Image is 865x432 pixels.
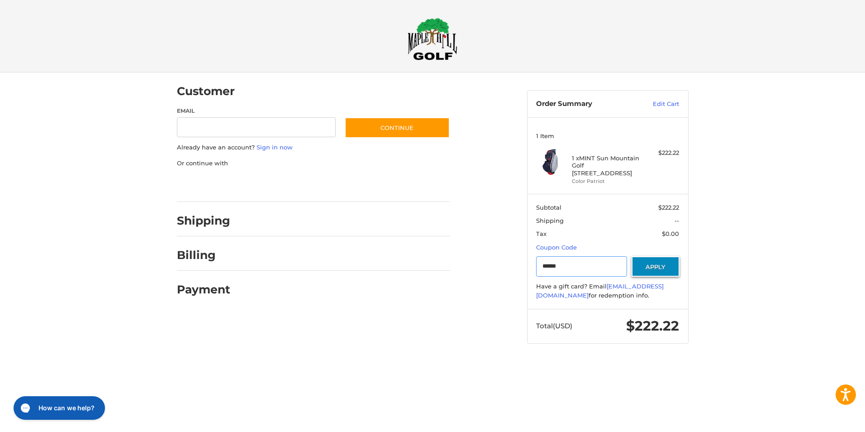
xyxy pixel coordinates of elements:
[327,177,395,193] iframe: PayPal-venmo
[251,177,318,193] iframe: PayPal-paylater
[177,214,230,228] h2: Shipping
[174,177,242,193] iframe: PayPal-paypal
[536,100,633,109] h3: Order Summary
[177,159,450,168] p: Or continue with
[662,230,679,237] span: $0.00
[536,256,627,277] input: Gift Certificate or Coupon Code
[408,18,457,60] img: Maple Hill Golf
[536,132,679,139] h3: 1 Item
[345,117,450,138] button: Continue
[536,282,679,300] div: Have a gift card? Email for redemption info.
[643,149,679,158] div: $222.22
[536,244,577,251] a: Coupon Code
[632,256,680,277] button: Apply
[9,393,108,423] iframe: Gorgias live chat messenger
[572,178,641,185] li: Color Patriot
[177,143,450,152] p: Already have an account?
[177,107,336,115] label: Email
[675,217,679,224] span: --
[536,204,561,211] span: Subtotal
[536,283,664,299] a: [EMAIL_ADDRESS][DOMAIN_NAME]
[626,317,679,334] span: $222.22
[257,144,293,151] a: Sign in now
[572,154,641,177] h4: 1 x MINT Sun Mountain Golf [STREET_ADDRESS]
[177,283,230,297] h2: Payment
[177,84,235,98] h2: Customer
[633,100,679,109] a: Edit Cart
[177,248,230,262] h2: Billing
[536,217,564,224] span: Shipping
[536,322,572,330] span: Total (USD)
[536,230,547,237] span: Tax
[658,204,679,211] span: $222.22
